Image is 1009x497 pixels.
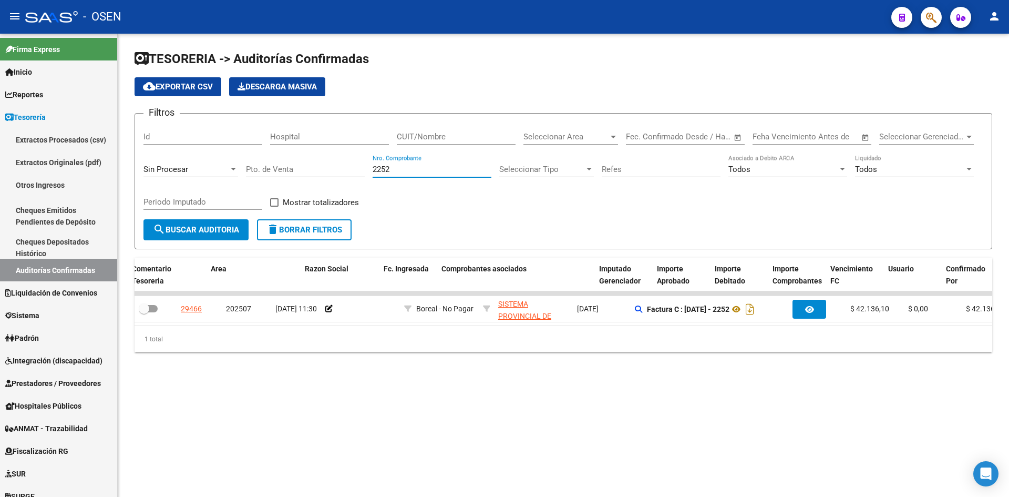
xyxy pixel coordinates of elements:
[647,305,729,313] strong: Factura C : [DATE] - 2252
[283,196,359,209] span: Mostrar totalizadores
[143,82,213,92] span: Exportar CSV
[595,258,653,292] datatable-header-cell: Imputado Gerenciador
[143,105,180,120] h3: Filtros
[257,219,352,240] button: Borrar Filtros
[732,131,744,144] button: Open calendar
[715,265,745,285] span: Importe Debitado
[5,89,43,100] span: Reportes
[577,305,599,313] span: [DATE]
[498,298,569,320] div: - 30691822849
[143,165,188,174] span: Sin Procesar
[181,303,202,315] div: 29466
[441,265,527,273] span: Comprobantes asociados
[229,77,325,96] app-download-masive: Descarga masiva de comprobantes (adjuntos)
[5,400,81,412] span: Hospitales Públicos
[830,265,873,285] span: Vencimiento FC
[711,258,768,292] datatable-header-cell: Importe Debitado
[135,326,992,352] div: 1 total
[5,66,32,78] span: Inicio
[5,355,102,367] span: Integración (discapacidad)
[988,10,1001,23] mat-icon: person
[942,258,1000,292] datatable-header-cell: Confirmado Por
[5,423,88,434] span: ANMAT - Trazabilidad
[135,77,221,96] button: Exportar CSV
[132,265,171,285] span: Comentario Tesoreria
[884,258,942,292] datatable-header-cell: Usuario
[5,332,39,344] span: Padrón
[275,305,317,313] span: [DATE] 11:30
[855,165,877,174] span: Todos
[966,305,1005,313] span: $ 42.136,10
[229,77,325,96] button: Descarga Masiva
[773,265,822,285] span: Importe Comprobantes
[207,258,285,292] datatable-header-cell: Area
[5,378,101,389] span: Prestadores / Proveedores
[5,468,26,480] span: SUR
[523,132,609,141] span: Seleccionar Area
[238,82,317,92] span: Descarga Masiva
[143,219,249,240] button: Buscar Auditoria
[850,305,889,313] span: $ 42.136,10
[416,305,473,313] span: Boreal - No Pagar
[657,265,689,285] span: Importe Aprobado
[5,445,68,457] span: Fiscalización RG
[888,265,914,273] span: Usuario
[879,132,964,141] span: Seleccionar Gerenciador
[498,300,551,332] span: SISTEMA PROVINCIAL DE SALUD
[599,265,641,285] span: Imputado Gerenciador
[301,258,379,292] datatable-header-cell: Razon Social
[5,44,60,55] span: Firma Express
[211,265,226,273] span: Area
[128,258,207,292] datatable-header-cell: Comentario Tesoreria
[135,52,369,66] span: TESORERIA -> Auditorías Confirmadas
[5,287,97,299] span: Liquidación de Convenios
[499,165,584,174] span: Seleccionar Tipo
[143,80,156,93] mat-icon: cloud_download
[826,258,884,292] datatable-header-cell: Vencimiento FC
[946,265,985,285] span: Confirmado Por
[728,165,750,174] span: Todos
[743,301,757,318] i: Descargar documento
[379,258,437,292] datatable-header-cell: Fc. Ingresada
[8,10,21,23] mat-icon: menu
[973,461,998,486] div: Open Intercom Messenger
[768,258,826,292] datatable-header-cell: Importe Comprobantes
[153,223,166,236] mat-icon: search
[305,265,348,273] span: Razon Social
[83,5,121,28] span: - OSEN
[226,305,251,313] span: 202507
[678,132,729,141] input: Fecha fin
[5,111,46,123] span: Tesorería
[437,258,595,292] datatable-header-cell: Comprobantes asociados
[626,132,668,141] input: Fecha inicio
[5,310,39,321] span: Sistema
[653,258,711,292] datatable-header-cell: Importe Aprobado
[384,265,429,273] span: Fc. Ingresada
[860,131,872,144] button: Open calendar
[153,225,239,235] span: Buscar Auditoria
[266,223,279,236] mat-icon: delete
[908,305,928,313] span: $ 0,00
[266,225,342,235] span: Borrar Filtros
